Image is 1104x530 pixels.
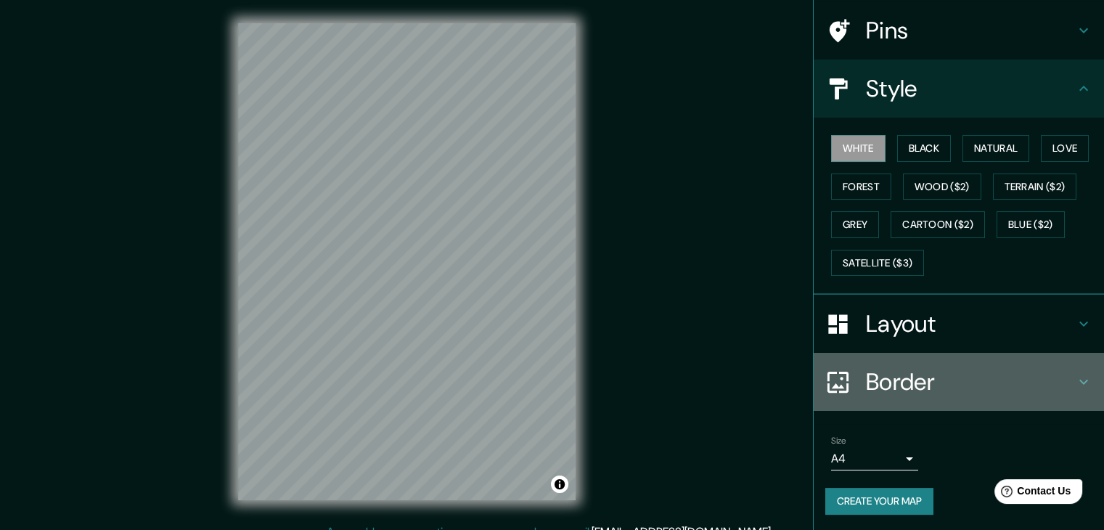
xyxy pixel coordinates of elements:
h4: Border [866,367,1075,396]
button: Blue ($2) [997,211,1065,238]
button: Toggle attribution [551,476,568,493]
div: Pins [814,1,1104,60]
h4: Layout [866,309,1075,338]
iframe: Help widget launcher [975,473,1088,514]
h4: Pins [866,16,1075,45]
button: Grey [831,211,879,238]
div: Layout [814,295,1104,353]
button: Love [1041,135,1089,162]
button: Black [897,135,952,162]
button: White [831,135,886,162]
button: Wood ($2) [903,174,981,200]
button: Terrain ($2) [993,174,1077,200]
button: Forest [831,174,891,200]
div: A4 [831,447,918,470]
div: Style [814,60,1104,118]
button: Natural [962,135,1029,162]
button: Cartoon ($2) [891,211,985,238]
h4: Style [866,74,1075,103]
canvas: Map [238,23,576,500]
button: Satellite ($3) [831,250,924,277]
button: Create your map [825,488,933,515]
div: Border [814,353,1104,411]
label: Size [831,435,846,447]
